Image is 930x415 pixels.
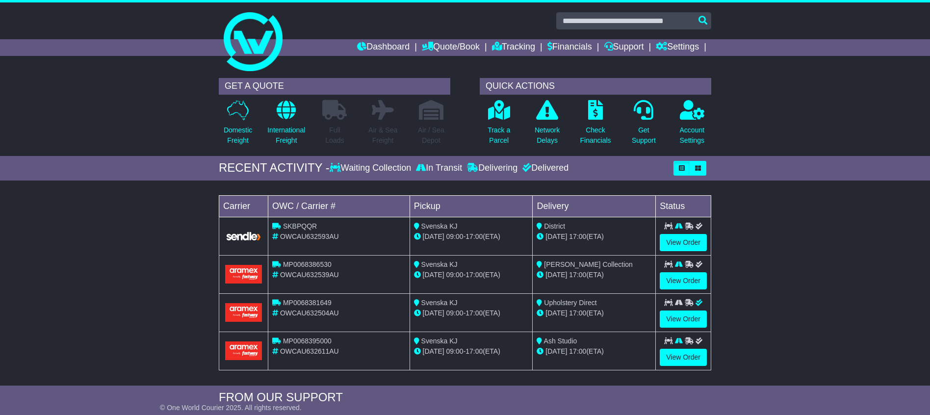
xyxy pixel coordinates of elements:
[547,39,592,56] a: Financials
[368,125,397,146] p: Air & Sea Freight
[423,347,444,355] span: [DATE]
[660,234,707,251] a: View Order
[322,125,347,146] p: Full Loads
[680,125,705,146] p: Account Settings
[544,222,565,230] span: District
[280,271,339,279] span: OWCAU632539AU
[480,78,711,95] div: QUICK ACTIONS
[446,309,464,317] span: 09:00
[537,308,651,318] div: (ETA)
[267,100,306,151] a: InternationalFreight
[280,233,339,240] span: OWCAU632593AU
[446,271,464,279] span: 09:00
[465,163,520,174] div: Delivering
[418,125,444,146] p: Air / Sea Depot
[533,195,656,217] td: Delivery
[580,100,612,151] a: CheckFinancials
[569,309,586,317] span: 17:00
[487,100,511,151] a: Track aParcel
[225,341,262,360] img: Aramex.png
[283,260,332,268] span: MP0068386530
[660,272,707,289] a: View Order
[545,309,567,317] span: [DATE]
[544,260,633,268] span: [PERSON_NAME] Collection
[225,303,262,321] img: Aramex.png
[268,195,410,217] td: OWC / Carrier #
[488,125,510,146] p: Track a Parcel
[413,163,465,174] div: In Transit
[280,347,339,355] span: OWCAU632611AU
[656,195,711,217] td: Status
[545,271,567,279] span: [DATE]
[414,308,529,318] div: - (ETA)
[357,39,410,56] a: Dashboard
[544,299,596,307] span: Upholstery Direct
[423,271,444,279] span: [DATE]
[465,309,483,317] span: 17:00
[534,100,560,151] a: NetworkDelays
[631,100,656,151] a: GetSupport
[422,39,480,56] a: Quote/Book
[569,347,586,355] span: 17:00
[225,265,262,283] img: Aramex.png
[421,222,458,230] span: Svenska KJ
[446,233,464,240] span: 09:00
[569,233,586,240] span: 17:00
[492,39,535,56] a: Tracking
[219,78,450,95] div: GET A QUOTE
[219,195,268,217] td: Carrier
[410,195,533,217] td: Pickup
[465,233,483,240] span: 17:00
[679,100,705,151] a: AccountSettings
[656,39,699,56] a: Settings
[283,299,332,307] span: MP0068381649
[414,346,529,357] div: - (ETA)
[544,337,577,345] span: Ash Studio
[569,271,586,279] span: 17:00
[465,347,483,355] span: 17:00
[545,347,567,355] span: [DATE]
[423,309,444,317] span: [DATE]
[632,125,656,146] p: Get Support
[660,349,707,366] a: View Order
[421,299,458,307] span: Svenska KJ
[280,309,339,317] span: OWCAU632504AU
[446,347,464,355] span: 09:00
[465,271,483,279] span: 17:00
[660,311,707,328] a: View Order
[535,125,560,146] p: Network Delays
[330,163,413,174] div: Waiting Collection
[580,125,611,146] p: Check Financials
[520,163,568,174] div: Delivered
[283,337,332,345] span: MP0068395000
[537,346,651,357] div: (ETA)
[423,233,444,240] span: [DATE]
[223,100,253,151] a: DomesticFreight
[283,222,317,230] span: SKBPQQR
[225,231,262,241] img: GetCarrierServiceLogo
[219,161,330,175] div: RECENT ACTIVITY -
[421,337,458,345] span: Svenska KJ
[537,270,651,280] div: (ETA)
[421,260,458,268] span: Svenska KJ
[604,39,644,56] a: Support
[219,390,711,405] div: FROM OUR SUPPORT
[545,233,567,240] span: [DATE]
[537,232,651,242] div: (ETA)
[414,270,529,280] div: - (ETA)
[267,125,305,146] p: International Freight
[160,404,302,412] span: © One World Courier 2025. All rights reserved.
[224,125,252,146] p: Domestic Freight
[414,232,529,242] div: - (ETA)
